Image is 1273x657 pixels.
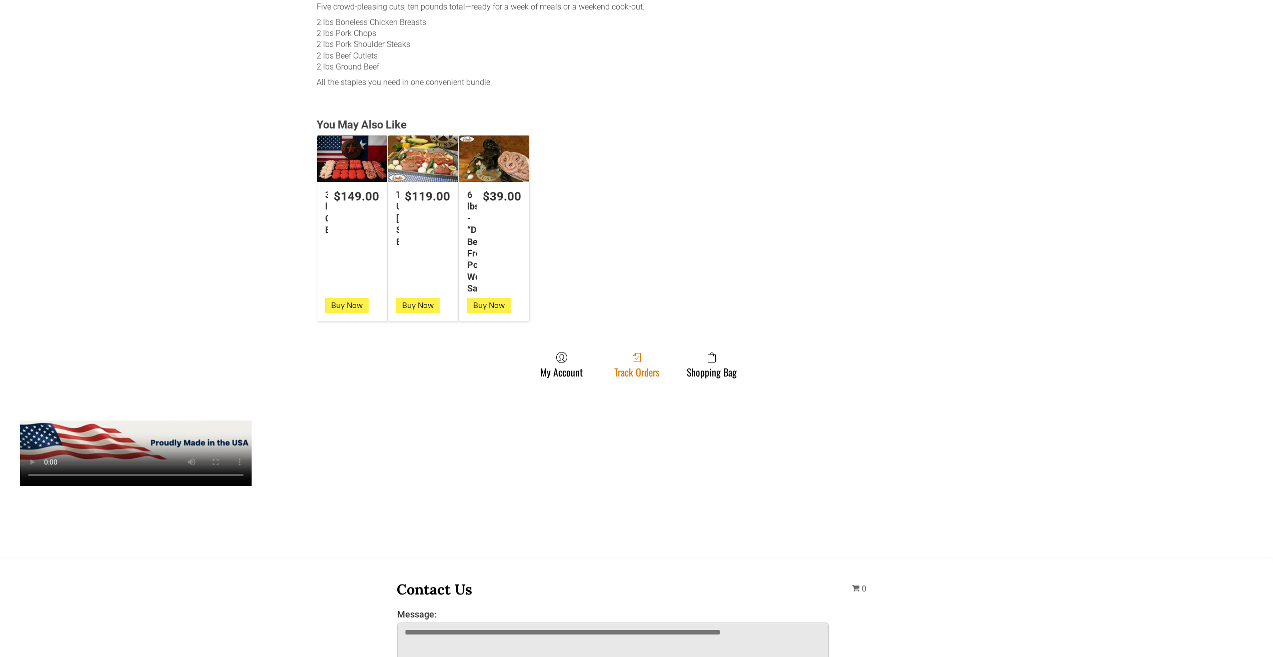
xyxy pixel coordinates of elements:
[405,189,450,204] div: $119.00
[331,300,363,310] span: Buy Now
[317,39,735,50] div: 2 lbs Pork Shoulder Steaks
[396,298,440,313] button: Buy Now
[388,189,458,247] a: $119.00The Ultimate [US_STATE] Steak Box
[317,1,735,12] div: Five crowd-pleasing cuts, ten pounds total—ready for a week of meals or a weekend cook-out.
[334,189,379,204] div: $149.00
[609,351,664,378] a: Track Orders
[317,118,957,132] div: You May Also Like
[317,61,735,72] div: 2 lbs Ground Beef
[388,135,458,182] a: The Ultimate Texas Steak Box
[396,189,399,247] div: The Ultimate [US_STATE] Steak Box
[317,28,735,39] div: 2 lbs Pork Chops
[325,189,328,236] div: 30 lb Combo Bundle
[467,189,477,294] div: 6 lbs - “Da” Best Fresh Polish Wedding Sausage
[483,189,521,204] div: $39.00
[473,300,505,310] span: Buy Now
[862,584,866,593] span: 0
[459,189,529,294] a: $39.006 lbs - “Da” Best Fresh Polish Wedding Sausage
[317,189,387,236] a: $149.0030 lb Combo Bundle
[535,351,588,378] a: My Account
[682,351,742,378] a: Shopping Bag
[317,135,387,182] a: 30 lb Combo Bundle
[317,17,735,28] div: 2 lbs Boneless Chicken Breasts
[402,300,434,310] span: Buy Now
[467,298,511,313] button: Buy Now
[317,77,735,88] div: All the staples you need in one convenient bundle.
[397,609,829,619] label: Message:
[317,50,735,61] div: 2 lbs Beef Cutlets
[397,580,830,598] h3: Contact Us
[459,135,529,182] a: 6 lbs - “Da” Best Fresh Polish Wedding Sausage
[325,298,369,313] button: Buy Now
